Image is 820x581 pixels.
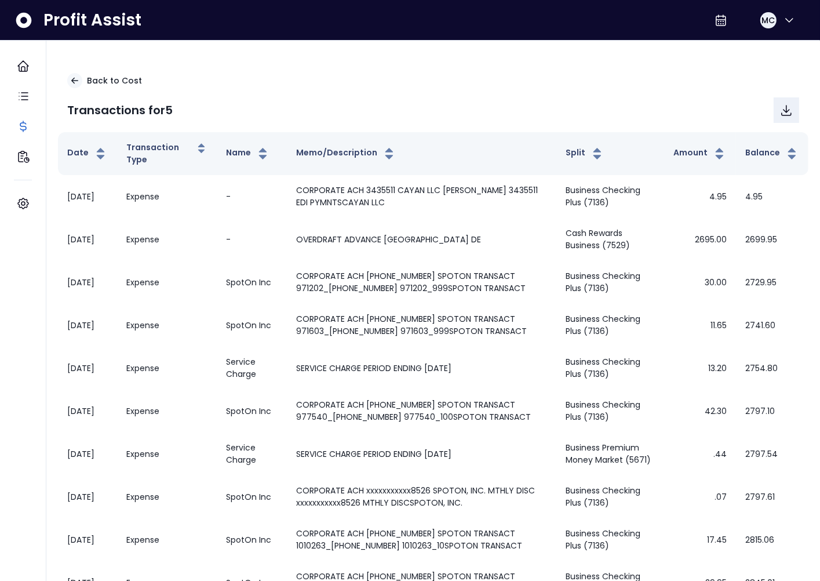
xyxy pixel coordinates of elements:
td: [DATE] [58,433,117,475]
td: 2699.95 [736,218,808,261]
td: - [217,175,287,218]
td: SpotOn Inc [217,475,287,518]
td: Business Checking Plus (7136) [556,390,664,433]
td: Expense [117,475,217,518]
td: Business Checking Plus (7136) [556,347,664,390]
button: Download [774,97,799,123]
button: Date [67,147,108,161]
td: 30.00 [664,261,736,304]
td: Service Charge [217,433,287,475]
td: 2695.00 [664,218,736,261]
button: Transaction Type [126,141,207,166]
td: [DATE] [58,304,117,347]
td: SERVICE CHARGE PERIOD ENDING [DATE] [287,347,556,390]
span: MC [761,14,775,26]
p: Transactions for 5 [67,101,173,119]
td: SERVICE CHARGE PERIOD ENDING [DATE] [287,433,556,475]
td: - [217,218,287,261]
td: .44 [664,433,736,475]
td: 4.95 [736,175,808,218]
td: 11.65 [664,304,736,347]
td: Business Checking Plus (7136) [556,261,664,304]
td: Expense [117,261,217,304]
td: 2797.54 [736,433,808,475]
td: [DATE] [58,518,117,561]
td: OVERDRAFT ADVANCE [GEOGRAPHIC_DATA] DE [287,218,556,261]
button: Memo/Description [296,147,396,161]
td: Expense [117,218,217,261]
td: [DATE] [58,218,117,261]
button: Split [566,147,604,161]
td: [DATE] [58,261,117,304]
td: 2741.60 [736,304,808,347]
button: Balance [745,147,799,161]
td: [DATE] [58,175,117,218]
td: CORPORATE ACH [PHONE_NUMBER] SPOTON TRANSACT 977540_[PHONE_NUMBER] 977540_100SPOTON TRANSACT [287,390,556,433]
td: SpotOn Inc [217,261,287,304]
td: Expense [117,175,217,218]
td: CORPORATE ACH 3435511 CAYAN LLC [PERSON_NAME] 3435511 EDI PYMNTSCAYAN LLC [287,175,556,218]
button: Amount [673,147,727,161]
td: Cash Rewards Business (7529) [556,218,664,261]
button: Name [226,147,270,161]
td: Expense [117,433,217,475]
td: Business Checking Plus (7136) [556,175,664,218]
td: Business Checking Plus (7136) [556,475,664,518]
td: SpotOn Inc [217,304,287,347]
td: 2754.80 [736,347,808,390]
td: Expense [117,304,217,347]
td: CORPORATE ACH [PHONE_NUMBER] SPOTON TRANSACT 971603_[PHONE_NUMBER] 971603_999SPOTON TRANSACT [287,304,556,347]
td: Expense [117,518,217,561]
td: Business Checking Plus (7136) [556,304,664,347]
td: 2797.10 [736,390,808,433]
td: Business Premium Money Market (5671) [556,433,664,475]
td: [DATE] [58,347,117,390]
td: .07 [664,475,736,518]
span: Profit Assist [43,10,141,31]
td: 17.45 [664,518,736,561]
td: SpotOn Inc [217,518,287,561]
td: 2729.95 [736,261,808,304]
td: 2797.61 [736,475,808,518]
td: Service Charge [217,347,287,390]
td: Expense [117,390,217,433]
td: CORPORATE ACH [PHONE_NUMBER] SPOTON TRANSACT 971202_[PHONE_NUMBER] 971202_999SPOTON TRANSACT [287,261,556,304]
td: CORPORATE ACH [PHONE_NUMBER] SPOTON TRANSACT 1010263_[PHONE_NUMBER] 1010263_10SPOTON TRANSACT [287,518,556,561]
td: CORPORATE ACH xxxxxxxxxxx8526 SPOTON, INC. MTHLY DISC xxxxxxxxxxx8526 MTHLY DISCSPOTON, INC. [287,475,556,518]
td: 2815.06 [736,518,808,561]
p: Back to Cost [87,75,142,87]
td: [DATE] [58,390,117,433]
td: [DATE] [58,475,117,518]
td: 13.20 [664,347,736,390]
td: 4.95 [664,175,736,218]
td: Business Checking Plus (7136) [556,518,664,561]
td: SpotOn Inc [217,390,287,433]
td: Expense [117,347,217,390]
td: 42.30 [664,390,736,433]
